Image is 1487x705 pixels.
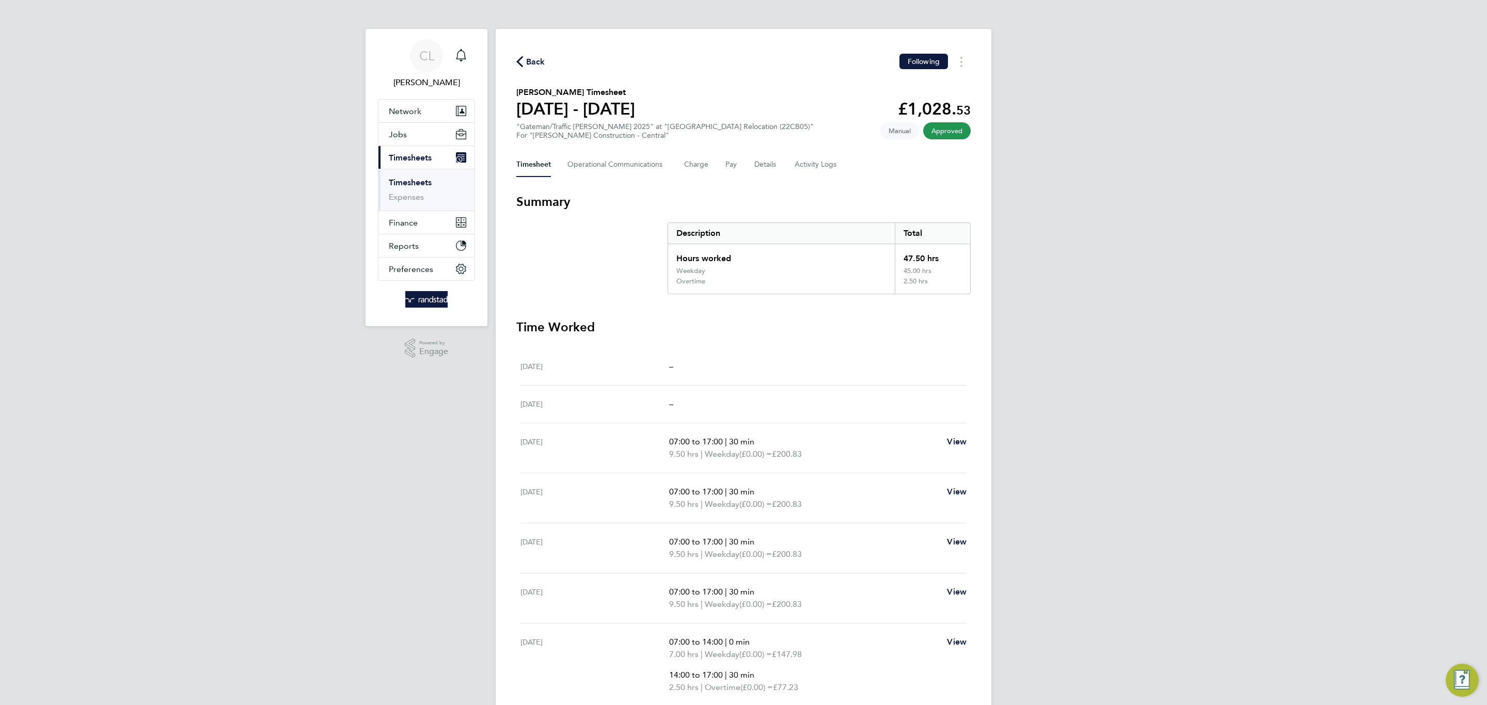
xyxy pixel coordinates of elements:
button: Timesheet [516,152,551,177]
div: [DATE] [520,486,669,510]
h1: [DATE] - [DATE] [516,99,635,119]
span: 9.50 hrs [669,549,699,559]
span: View [947,587,967,597]
span: | [701,599,703,609]
a: View [947,636,967,648]
span: Following [908,57,940,66]
span: 2.50 hrs [669,682,699,692]
span: | [725,637,727,647]
div: 47.50 hrs [895,244,970,267]
div: [DATE] [520,636,669,694]
button: Operational Communications [567,152,668,177]
div: [DATE] [520,536,669,560]
button: Finance [378,211,474,234]
span: 07:00 to 17:00 [669,587,723,597]
a: Timesheets [389,178,432,187]
button: Reports [378,234,474,257]
span: | [725,537,727,547]
button: Timesheets [378,146,474,169]
a: CL[PERSON_NAME] [378,39,475,89]
div: Overtime [676,277,705,285]
span: (£0.00) = [739,599,772,609]
span: Weekday [705,498,739,510]
span: | [701,549,703,559]
span: | [725,670,727,680]
div: Description [668,223,895,244]
button: Jobs [378,123,474,146]
h3: Summary [516,194,971,210]
span: 30 min [729,537,754,547]
span: Weekday [705,548,739,560]
span: View [947,487,967,496]
span: (£0.00) = [739,499,772,509]
span: | [701,649,703,659]
div: Weekday [676,267,705,275]
a: Powered byEngage [405,339,449,358]
button: Engage Resource Center [1446,664,1479,697]
span: Charlotte Lockeridge [378,76,475,89]
span: £147.98 [772,649,802,659]
button: Network [378,100,474,122]
div: "Gateman/Traffic [PERSON_NAME] 2025" at "[GEOGRAPHIC_DATA] Relocation (22CB05)" [516,122,814,140]
span: View [947,537,967,547]
h3: Time Worked [516,319,971,335]
div: [DATE] [520,436,669,460]
span: Overtime [705,681,740,694]
a: View [947,536,967,548]
a: View [947,436,967,448]
span: Powered by [419,339,448,347]
span: £200.83 [772,449,802,459]
span: £77.23 [773,682,798,692]
a: View [947,486,967,498]
span: Timesheets [389,153,432,163]
span: | [701,449,703,459]
div: 45.00 hrs [895,267,970,277]
div: [DATE] [520,360,669,373]
button: Back [516,55,545,68]
span: Back [526,56,545,68]
span: | [701,682,703,692]
span: 0 min [729,637,750,647]
span: 30 min [729,587,754,597]
button: Activity Logs [795,152,838,177]
button: Preferences [378,258,474,280]
span: 9.50 hrs [669,499,699,509]
span: 07:00 to 17:00 [669,537,723,547]
span: This timesheet was manually created. [880,122,919,139]
span: 7.00 hrs [669,649,699,659]
span: 07:00 to 17:00 [669,437,723,446]
div: Hours worked [668,244,895,267]
button: Details [754,152,778,177]
h2: [PERSON_NAME] Timesheet [516,86,635,99]
div: [DATE] [520,398,669,410]
a: Go to home page [378,291,475,308]
span: | [701,499,703,509]
span: View [947,637,967,647]
a: Expenses [389,192,424,202]
button: Charge [684,152,709,177]
div: [DATE] [520,586,669,611]
div: For "[PERSON_NAME] Construction - Central" [516,131,814,140]
span: Jobs [389,130,407,139]
span: This timesheet has been approved. [923,122,971,139]
span: | [725,437,727,446]
nav: Main navigation [366,29,487,326]
span: | [725,587,727,597]
div: 2.50 hrs [895,277,970,294]
span: Finance [389,218,418,228]
img: randstad-logo-retina.png [405,291,448,308]
span: 14:00 to 17:00 [669,670,723,680]
span: Engage [419,347,448,356]
button: Pay [725,152,738,177]
span: (£0.00) = [739,649,772,659]
span: Reports [389,241,419,251]
span: Preferences [389,264,433,274]
span: CL [419,49,434,62]
span: Weekday [705,648,739,661]
a: View [947,586,967,598]
span: £200.83 [772,549,802,559]
span: 30 min [729,437,754,446]
button: Following [899,54,948,69]
span: 30 min [729,670,754,680]
span: 9.50 hrs [669,449,699,459]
